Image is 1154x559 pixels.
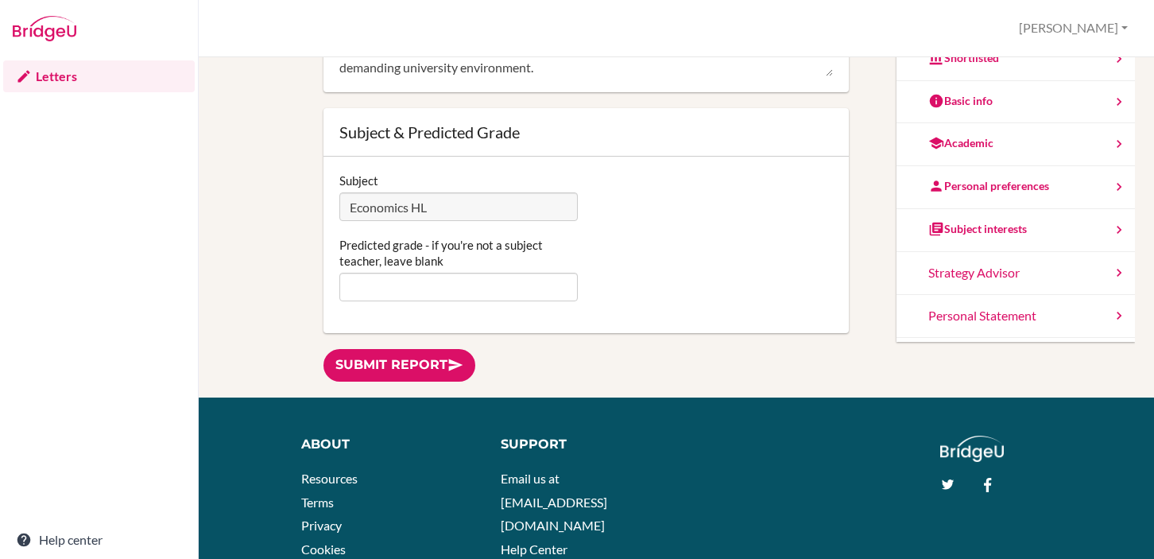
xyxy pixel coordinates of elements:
[896,209,1135,252] a: Subject interests
[940,436,1005,462] img: logo_white@2x-f4f0deed5e89b7ecb1c2cc34c3e3d731f90f0f143d5ea2071677605dd97b5244.png
[928,50,999,66] div: Shortlisted
[896,123,1135,166] a: Academic
[301,518,342,533] a: Privacy
[301,471,358,486] a: Resources
[301,436,477,454] div: About
[928,178,1049,194] div: Personal preferences
[896,166,1135,209] a: Personal preferences
[339,173,378,188] label: Subject
[339,124,833,140] div: Subject & Predicted Grade
[501,436,664,454] div: Support
[896,252,1135,295] a: Strategy Advisor
[928,221,1027,237] div: Subject interests
[928,93,993,109] div: Basic info
[323,349,475,382] a: Submit report
[3,524,195,556] a: Help center
[896,295,1135,338] a: Personal Statement
[501,542,567,557] a: Help Center
[3,60,195,92] a: Letters
[896,38,1135,81] a: Shortlisted
[301,495,334,510] a: Terms
[896,81,1135,124] a: Basic info
[501,471,607,533] a: Email us at [EMAIL_ADDRESS][DOMAIN_NAME]
[928,135,993,151] div: Academic
[339,237,579,269] label: Predicted grade - if you're not a subject teacher, leave blank
[301,542,346,557] a: Cookies
[13,16,76,41] img: Bridge-U
[1012,14,1135,43] button: [PERSON_NAME]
